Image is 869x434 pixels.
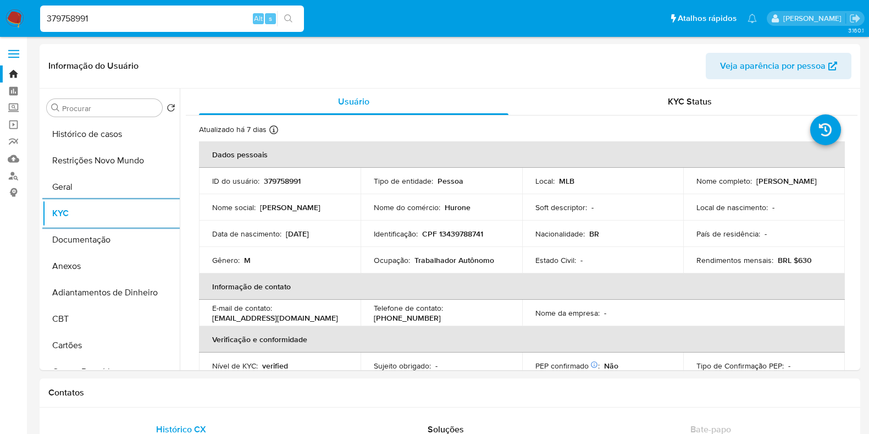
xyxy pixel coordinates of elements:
[706,53,851,79] button: Veja aparência por pessoa
[604,361,618,371] p: Não
[199,326,845,353] th: Verificação e conformidade
[260,202,320,212] p: [PERSON_NAME]
[42,147,180,174] button: Restrições Novo Mundo
[244,255,251,265] p: M
[199,124,267,135] p: Atualizado há 7 dias
[264,176,301,186] p: 379758991
[435,361,438,371] p: -
[212,229,281,239] p: Data de nascimento :
[559,176,574,186] p: MLB
[765,229,767,239] p: -
[374,176,433,186] p: Tipo de entidade :
[678,13,737,24] span: Atalhos rápidos
[604,308,606,318] p: -
[778,255,812,265] p: BRL $630
[212,313,338,323] p: [EMAIL_ADDRESS][DOMAIN_NAME]
[696,255,773,265] p: Rendimentos mensais :
[42,200,180,227] button: KYC
[535,255,576,265] p: Estado Civil :
[42,121,180,147] button: Histórico de casos
[696,229,760,239] p: País de residência :
[374,361,431,371] p: Sujeito obrigado :
[696,202,768,212] p: Local de nascimento :
[720,53,826,79] span: Veja aparência por pessoa
[42,279,180,306] button: Adiantamentos de Dinheiro
[535,202,587,212] p: Soft descriptor :
[535,308,600,318] p: Nome da empresa :
[422,229,483,239] p: CPF 13439788741
[589,229,599,239] p: BR
[212,361,258,371] p: Nível de KYC :
[374,229,418,239] p: Identificação :
[212,255,240,265] p: Gênero :
[748,14,757,23] a: Notificações
[783,13,845,24] p: danilo.toledo@mercadolivre.com
[696,176,752,186] p: Nome completo :
[374,313,441,323] p: [PHONE_NUMBER]
[286,229,309,239] p: [DATE]
[580,255,583,265] p: -
[438,176,463,186] p: Pessoa
[591,202,594,212] p: -
[42,174,180,200] button: Geral
[445,202,471,212] p: Hurone
[42,359,180,385] button: Contas Bancárias
[199,273,845,300] th: Informação de contato
[668,95,712,108] span: KYC Status
[254,13,263,24] span: Alt
[756,176,817,186] p: [PERSON_NAME]
[269,13,272,24] span: s
[48,387,851,398] h1: Contatos
[40,12,304,26] input: Pesquise usuários ou casos...
[535,361,600,371] p: PEP confirmado :
[414,255,494,265] p: Trabalhador Autônomo
[849,13,861,24] a: Sair
[788,361,790,371] p: -
[212,202,256,212] p: Nome social :
[772,202,774,212] p: -
[42,306,180,332] button: CBT
[51,103,60,112] button: Procurar
[42,253,180,279] button: Anexos
[535,229,585,239] p: Nacionalidade :
[374,202,440,212] p: Nome do comércio :
[199,141,845,168] th: Dados pessoais
[277,11,300,26] button: search-icon
[167,103,175,116] button: Retornar ao pedido padrão
[42,227,180,253] button: Documentação
[62,103,158,113] input: Procurar
[262,361,288,371] p: verified
[42,332,180,359] button: Cartões
[374,255,410,265] p: Ocupação :
[338,95,369,108] span: Usuário
[212,303,272,313] p: E-mail de contato :
[696,361,784,371] p: Tipo de Confirmação PEP :
[212,176,259,186] p: ID do usuário :
[374,303,443,313] p: Telefone de contato :
[48,61,139,72] h1: Informação do Usuário
[535,176,555,186] p: Local :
